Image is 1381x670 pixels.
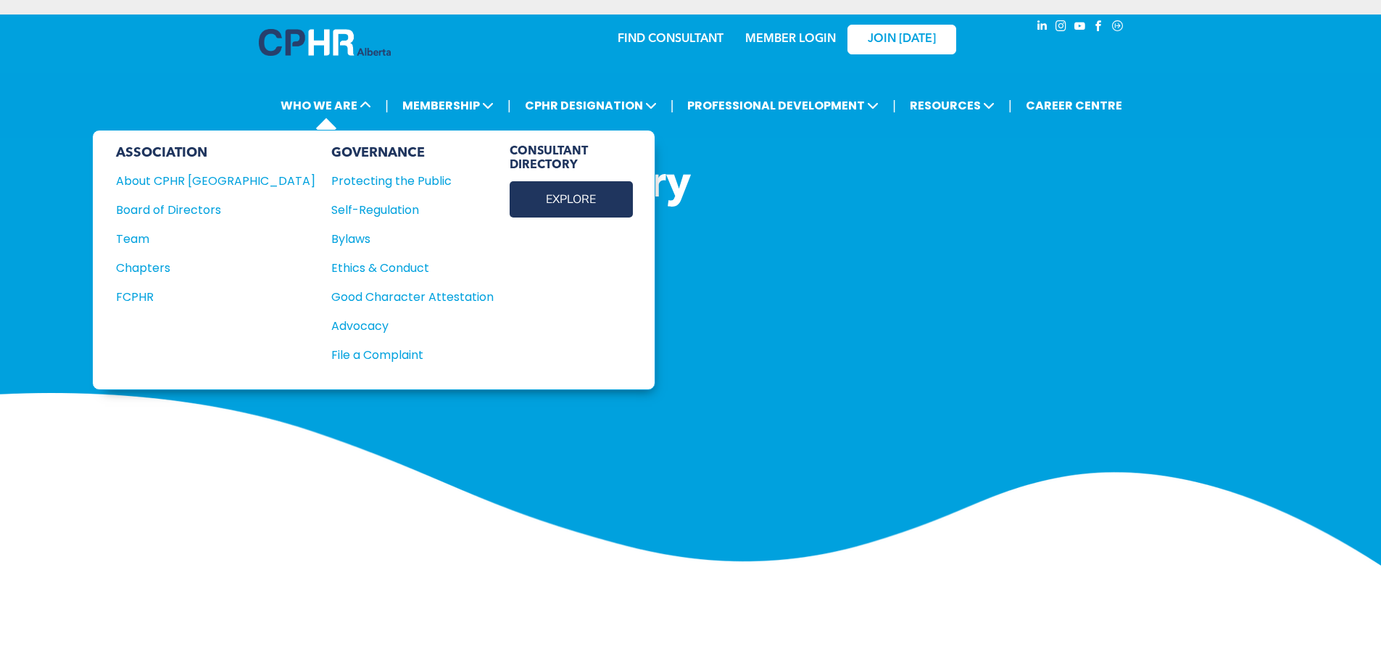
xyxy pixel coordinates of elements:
a: Good Character Attestation [331,288,494,306]
div: Good Character Attestation [331,288,478,306]
a: Board of Directors [116,201,315,219]
a: Protecting the Public [331,172,494,190]
a: Ethics & Conduct [331,259,494,277]
div: File a Complaint [331,346,478,364]
span: CPHR DESIGNATION [521,92,661,119]
a: Bylaws [331,230,494,248]
a: CAREER CENTRE [1021,92,1127,119]
a: Team [116,230,315,248]
span: CONSULTANT DIRECTORY [510,145,633,173]
li: | [507,91,511,120]
a: Chapters [116,259,315,277]
div: Self-Regulation [331,201,478,219]
div: FCPHR [116,288,296,306]
a: instagram [1053,18,1069,38]
a: FCPHR [116,288,315,306]
a: linkedin [1034,18,1050,38]
div: Chapters [116,259,296,277]
div: Advocacy [331,317,478,335]
div: Team [116,230,296,248]
img: A blue and white logo for cp alberta [259,29,391,56]
div: Ethics & Conduct [331,259,478,277]
div: ASSOCIATION [116,145,315,161]
div: About CPHR [GEOGRAPHIC_DATA] [116,172,296,190]
a: MEMBER LOGIN [745,33,836,45]
a: File a Complaint [331,346,494,364]
a: Social network [1110,18,1126,38]
a: EXPLORE [510,181,633,218]
span: RESOURCES [905,92,999,119]
div: GOVERNANCE [331,145,494,161]
a: youtube [1072,18,1088,38]
a: Self-Regulation [331,201,494,219]
span: WHO WE ARE [276,92,376,119]
a: FIND CONSULTANT [618,33,723,45]
a: About CPHR [GEOGRAPHIC_DATA] [116,172,315,190]
li: | [1008,91,1012,120]
li: | [385,91,389,120]
span: PROFESSIONAL DEVELOPMENT [683,92,883,119]
div: Board of Directors [116,201,296,219]
span: MEMBERSHIP [398,92,498,119]
a: Advocacy [331,317,494,335]
span: Consultant Directory Application [256,164,691,260]
li: | [892,91,896,120]
div: Bylaws [331,230,478,248]
a: JOIN [DATE] [847,25,956,54]
a: facebook [1091,18,1107,38]
li: | [671,91,674,120]
span: JOIN [DATE] [868,33,936,46]
div: Protecting the Public [331,172,478,190]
